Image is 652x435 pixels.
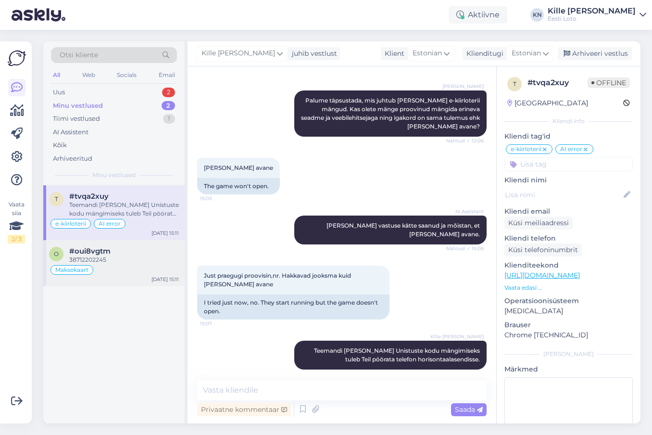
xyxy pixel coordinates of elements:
span: t [55,195,58,203]
span: [PERSON_NAME] avane [204,164,273,171]
div: Kõik [53,141,67,150]
div: Minu vestlused [53,101,103,111]
div: # tvqa2xuy [527,77,588,89]
p: Märkmed [504,364,633,374]
div: 2 [162,88,175,97]
span: Nähtud ✓ 15:06 [446,245,484,252]
span: Offline [588,77,630,88]
span: Palume täpsustada, mis juhtub [PERSON_NAME] e-kiirloterii mängud. Kas olete mänge proovinud mängi... [301,97,481,130]
div: Vaata siia [8,200,25,243]
div: Küsi telefoninumbrit [504,243,582,256]
p: Kliendi telefon [504,233,633,243]
div: Socials [115,69,138,81]
img: Askly Logo [8,49,26,67]
span: AI error [99,221,121,227]
span: Nähtud ✓ 12:06 [446,137,484,144]
div: Email [157,69,177,81]
span: Kille [PERSON_NAME] [430,333,484,340]
p: [MEDICAL_DATA] [504,306,633,316]
div: [PERSON_NAME] [504,350,633,358]
span: Estonian [512,48,541,59]
div: juhib vestlust [288,49,337,59]
div: [GEOGRAPHIC_DATA] [507,98,588,108]
span: e-kiirloterii [55,221,86,227]
span: Minu vestlused [92,171,136,179]
div: Klienditugi [463,49,503,59]
div: 2 [162,101,175,111]
div: Klient [381,49,404,59]
span: [PERSON_NAME] [442,83,484,90]
span: Kille [PERSON_NAME] [201,48,275,59]
div: Aktiivne [449,6,507,24]
div: Arhiveeritud [53,154,92,164]
span: Otsi kliente [60,50,98,60]
p: Vaata edasi ... [504,283,633,292]
div: Web [80,69,97,81]
div: All [51,69,62,81]
span: Estonian [413,48,442,59]
div: I tried just now, no. They start running but the game doesn't open. [197,294,389,320]
span: o [54,250,59,257]
div: [DATE] 15:11 [151,230,179,237]
div: Uus [53,88,65,97]
span: Just praegugi proovisin,nr. Hakkavad jooksma kuid [PERSON_NAME] avane [204,272,352,288]
span: e-kiirloterii [511,146,541,152]
div: 1 [163,114,175,124]
span: #tvqa2xuy [69,192,109,201]
p: Operatsioonisüsteem [504,296,633,306]
p: Chrome [TECHNICAL_ID] [504,330,633,340]
a: Kille [PERSON_NAME]Eesti Loto [548,7,646,23]
div: Kliendi info [504,117,633,126]
div: Tiimi vestlused [53,114,100,124]
div: Teemandi [PERSON_NAME] Unistuste kodu mängimiseks tuleb Teil pöörata telefon horisontaalasendisse. [69,201,179,218]
div: 2 / 3 [8,235,25,243]
div: The game won't open. [197,178,280,194]
input: Lisa tag [504,157,633,171]
span: #oui8vgtm [69,247,111,256]
span: t [513,80,516,88]
div: 38712202245 [69,256,179,264]
div: Privaatne kommentaar [197,403,291,416]
p: Kliendi tag'id [504,131,633,141]
div: AI Assistent [53,128,88,137]
span: Maksekaart [55,267,88,273]
div: Arhiveeri vestlus [558,47,632,60]
span: 15:05 [200,195,236,202]
span: [PERSON_NAME] vastuse kätte saanud ja mõistan, et [PERSON_NAME] avane. [326,222,481,238]
p: Klienditeekond [504,260,633,270]
a: [URL][DOMAIN_NAME] [504,271,580,280]
input: Lisa nimi [505,190,622,200]
span: Teemandi [PERSON_NAME] Unistuste kodu mängimiseks tuleb Teil pöörata telefon horisontaalasendisse. [314,347,481,363]
p: Brauser [504,320,633,330]
p: Kliendi nimi [504,175,633,185]
div: Eesti Loto [548,15,636,23]
span: AI Assistent [448,208,484,215]
span: 15:11 [448,370,484,377]
span: 15:07 [200,320,236,327]
div: Kille [PERSON_NAME] [548,7,636,15]
div: KN [530,8,544,22]
span: AI error [560,146,582,152]
span: Saada [455,405,483,414]
div: Küsi meiliaadressi [504,217,573,230]
div: [DATE] 15:11 [151,276,179,283]
p: Kliendi email [504,206,633,217]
